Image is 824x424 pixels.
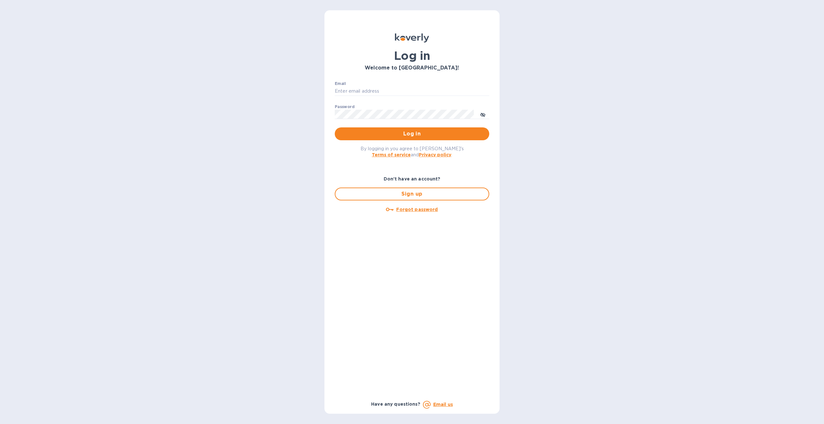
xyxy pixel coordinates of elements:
input: Enter email address [335,87,489,96]
a: Privacy policy [419,152,451,157]
u: Forgot password [396,207,438,212]
a: Terms of service [372,152,411,157]
b: Have any questions? [371,401,420,407]
h3: Welcome to [GEOGRAPHIC_DATA]! [335,65,489,71]
span: Sign up [341,190,483,198]
img: Koverly [395,33,429,42]
label: Email [335,82,346,86]
a: Email us [433,402,453,407]
button: toggle password visibility [476,108,489,121]
span: Log in [340,130,484,138]
button: Log in [335,127,489,140]
label: Password [335,105,354,109]
b: Don't have an account? [384,176,441,181]
button: Sign up [335,188,489,200]
h1: Log in [335,49,489,62]
span: By logging in you agree to [PERSON_NAME]'s and . [360,146,464,157]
